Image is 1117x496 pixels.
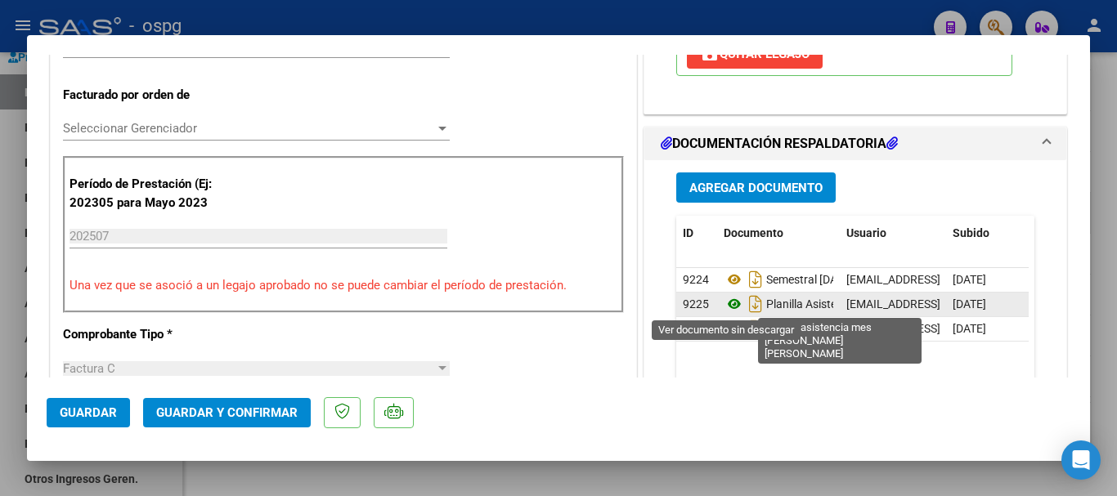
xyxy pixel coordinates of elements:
span: Agregar Documento [689,181,823,195]
i: Descargar documento [745,266,766,293]
span: Documento [724,226,783,239]
datatable-header-cell: Usuario [840,216,946,251]
p: Período de Prestación (Ej: 202305 para Mayo 2023 [70,175,234,212]
datatable-header-cell: Subido [946,216,1028,251]
span: Planilla Asistencia Mes [PERSON_NAME] [PERSON_NAME] [724,297,1061,311]
span: ID [683,226,693,239]
h1: DOCUMENTACIÓN RESPALDATORIA [661,134,898,154]
button: Guardar y Confirmar [143,398,311,427]
span: Autorización 2025 [724,322,859,335]
p: Facturado por orden de [63,86,231,105]
span: [DATE] [953,273,986,286]
span: Guardar y Confirmar [156,405,298,420]
datatable-header-cell: Documento [717,216,840,251]
button: Agregar Documento [676,172,836,203]
span: Seleccionar Gerenciador [63,121,435,136]
span: [DATE] [953,297,986,311]
div: Open Intercom Messenger [1061,440,1101,480]
span: Usuario [846,226,886,239]
span: Quitar Legajo [700,47,810,61]
mat-expansion-panel-header: DOCUMENTACIÓN RESPALDATORIA [644,127,1066,160]
span: [DATE] [953,322,986,335]
datatable-header-cell: ID [676,216,717,251]
button: Guardar [47,398,130,427]
datatable-header-cell: Acción [1028,216,1110,251]
span: 9224 [683,273,709,286]
p: Comprobante Tipo * [63,325,231,344]
span: Factura C [63,361,115,376]
span: 9226 [683,322,709,335]
i: Descargar documento [745,315,766,342]
span: Guardar [60,405,117,420]
span: Semestral [DATE] [PERSON_NAME] [724,273,943,286]
span: 9225 [683,297,709,311]
span: Subido [953,226,989,239]
p: Una vez que se asoció a un legajo aprobado no se puede cambiar el período de prestación. [70,276,617,295]
i: Descargar documento [745,291,766,317]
